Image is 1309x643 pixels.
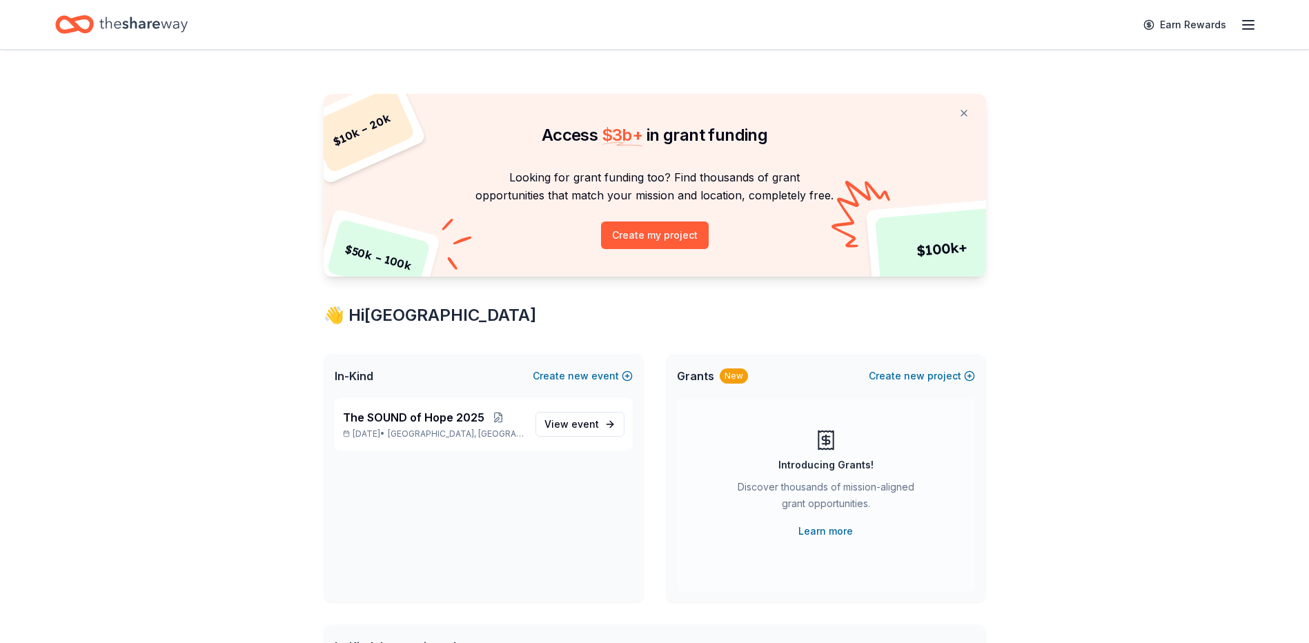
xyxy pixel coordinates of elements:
span: In-Kind [335,368,373,384]
div: Discover thousands of mission-aligned grant opportunities. [732,479,920,517]
span: $ 3b + [602,125,643,145]
span: The SOUND of Hope 2025 [343,409,484,426]
span: Access in grant funding [542,125,767,145]
span: Grants [677,368,714,384]
a: Earn Rewards [1135,12,1234,37]
a: Home [55,8,188,41]
button: Create my project [601,221,709,249]
button: Createnewevent [533,368,633,384]
span: new [568,368,589,384]
span: event [571,418,599,430]
span: [GEOGRAPHIC_DATA], [GEOGRAPHIC_DATA] [388,428,524,439]
span: View [544,416,599,433]
p: [DATE] • [343,428,524,439]
p: Looking for grant funding too? Find thousands of grant opportunities that match your mission and ... [340,168,970,205]
span: new [904,368,925,384]
a: View event [535,412,624,437]
button: Createnewproject [869,368,975,384]
div: $ 10k – 20k [308,86,415,174]
div: 👋 Hi [GEOGRAPHIC_DATA] [324,304,986,326]
div: Introducing Grants! [778,457,874,473]
div: New [720,368,748,384]
a: Learn more [798,523,853,540]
